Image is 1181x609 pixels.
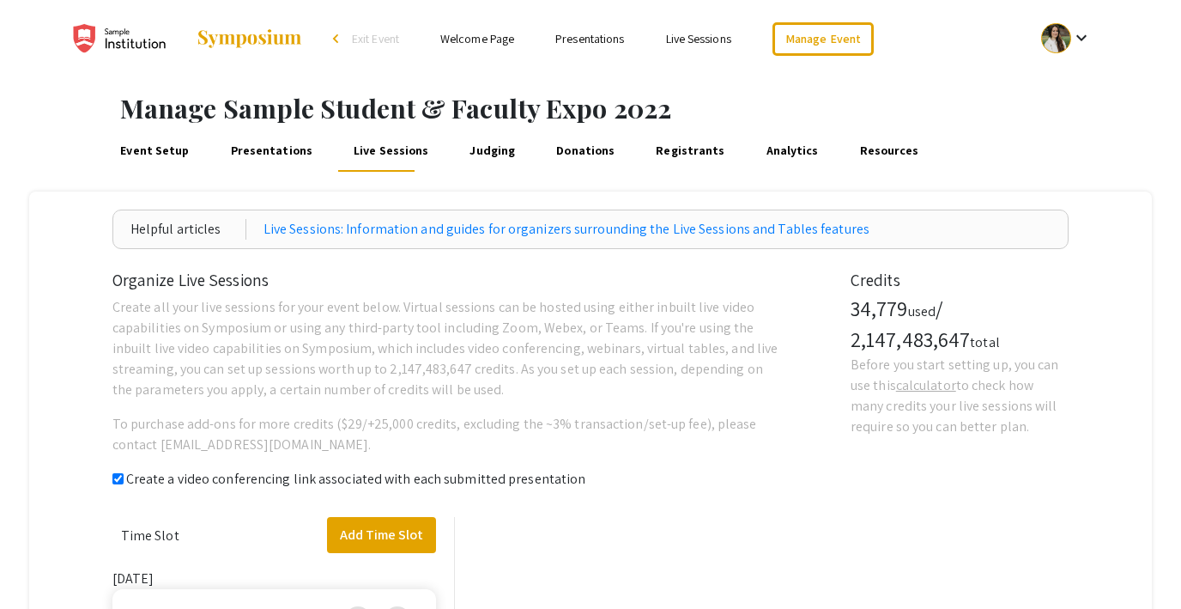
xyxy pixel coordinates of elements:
[71,17,303,60] a: Sample Student & Faculty Expo 2022
[1071,27,1092,48] mat-icon: Expand account dropdown
[227,131,315,172] a: Presentations
[763,131,821,172] a: Analytics
[772,22,874,56] a: Manage Event
[851,271,1069,290] h2: Credits
[130,219,246,240] div: Helpful articles
[851,293,1069,355] p: 34,779 / 2,147,483,647
[896,376,956,394] span: calculator
[333,33,343,44] div: arrow_back_ios
[112,517,188,555] p: Time Slot
[71,17,179,60] img: Sample Student & Faculty Expo 2022
[196,28,303,49] img: Symposium by ForagerOne
[112,271,782,290] h2: Organize Live Sessions
[440,31,514,46] a: Welcome Page
[467,131,518,172] a: Judging
[118,131,192,172] a: Event Setup
[851,355,1069,437] p: Before you start setting up, you can use this to check how many credits your live sessions will r...
[112,297,782,400] p: Create all your live sessions for your event below. Virtual sessions can be hosted using either i...
[857,131,922,172] a: Resources
[120,93,1181,124] h1: Manage Sample Student & Faculty Expo 2022
[1023,19,1110,58] button: Expand account dropdown
[351,131,432,172] a: Live Sessions
[263,219,869,240] a: Live Sessions: Information and guides for organizers surrounding the Live Sessions and Tables fea...
[555,31,624,46] a: Presentations
[112,414,782,455] p: To purchase add-ons for more credits ($29/+25,000 credits, excluding the ~3% transaction/set-up f...
[666,31,731,46] a: Live Sessions
[554,131,618,172] a: Donations
[653,131,728,172] a: Registrants
[112,469,1069,490] form: Create a video conferencing link associated with each submitted presentation
[970,333,1000,351] span: total
[908,302,936,320] span: used
[13,532,73,596] iframe: Chat
[352,31,399,46] span: Exit Event
[327,517,436,553] button: Add Time Slot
